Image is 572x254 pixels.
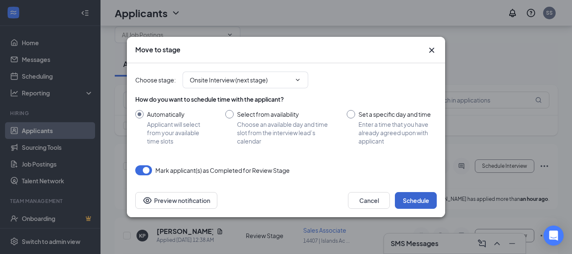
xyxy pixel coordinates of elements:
div: How do you want to schedule time with the applicant? [135,95,437,103]
button: Schedule [395,192,437,209]
button: Preview notificationEye [135,192,217,209]
svg: ChevronDown [294,77,301,83]
svg: Eye [142,195,152,205]
button: Close [427,45,437,55]
span: Choose stage : [135,75,176,85]
svg: Cross [427,45,437,55]
div: Open Intercom Messenger [544,226,564,246]
span: Mark applicant(s) as Completed for Review Stage [155,165,290,175]
h3: Move to stage [135,45,180,54]
button: Cancel [348,192,390,209]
